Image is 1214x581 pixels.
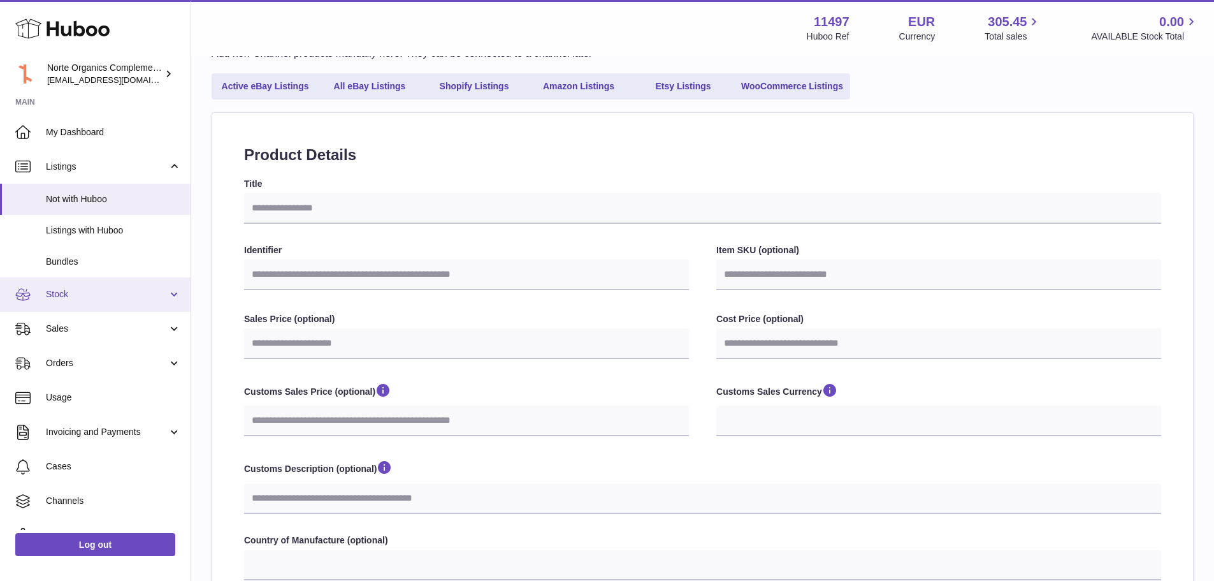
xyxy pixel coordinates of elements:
[716,244,1161,256] label: Item SKU (optional)
[423,76,525,97] a: Shopify Listings
[244,313,689,325] label: Sales Price (optional)
[807,31,849,43] div: Huboo Ref
[46,161,168,173] span: Listings
[319,76,421,97] a: All eBay Listings
[46,288,168,300] span: Stock
[632,76,734,97] a: Etsy Listings
[47,62,162,86] div: Norte Organics Complementos Alimenticios S.L.
[15,533,175,556] a: Log out
[46,357,168,369] span: Orders
[814,13,849,31] strong: 11497
[46,193,181,205] span: Not with Huboo
[1091,13,1199,43] a: 0.00 AVAILABLE Stock Total
[716,382,1161,402] label: Customs Sales Currency
[46,495,181,507] span: Channels
[1159,13,1184,31] span: 0.00
[46,529,181,541] span: Settings
[15,64,34,84] img: internalAdmin-11497@internal.huboo.com
[716,313,1161,325] label: Cost Price (optional)
[47,75,187,85] span: [EMAIL_ADDRESS][DOMAIN_NAME]
[1091,31,1199,43] span: AVAILABLE Stock Total
[46,126,181,138] span: My Dashboard
[737,76,848,97] a: WooCommerce Listings
[988,13,1027,31] span: 305.45
[244,382,689,402] label: Customs Sales Price (optional)
[244,534,1161,547] label: Country of Manufacture (optional)
[46,460,181,473] span: Cases
[46,256,181,268] span: Bundles
[985,31,1041,43] span: Total sales
[46,392,181,404] span: Usage
[46,323,168,335] span: Sales
[46,224,181,237] span: Listings with Huboo
[214,76,316,97] a: Active eBay Listings
[244,459,1161,480] label: Customs Description (optional)
[244,244,689,256] label: Identifier
[244,178,1161,190] label: Title
[528,76,630,97] a: Amazon Listings
[46,426,168,438] span: Invoicing and Payments
[985,13,1041,43] a: 305.45 Total sales
[244,145,1161,165] h2: Product Details
[908,13,935,31] strong: EUR
[899,31,936,43] div: Currency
